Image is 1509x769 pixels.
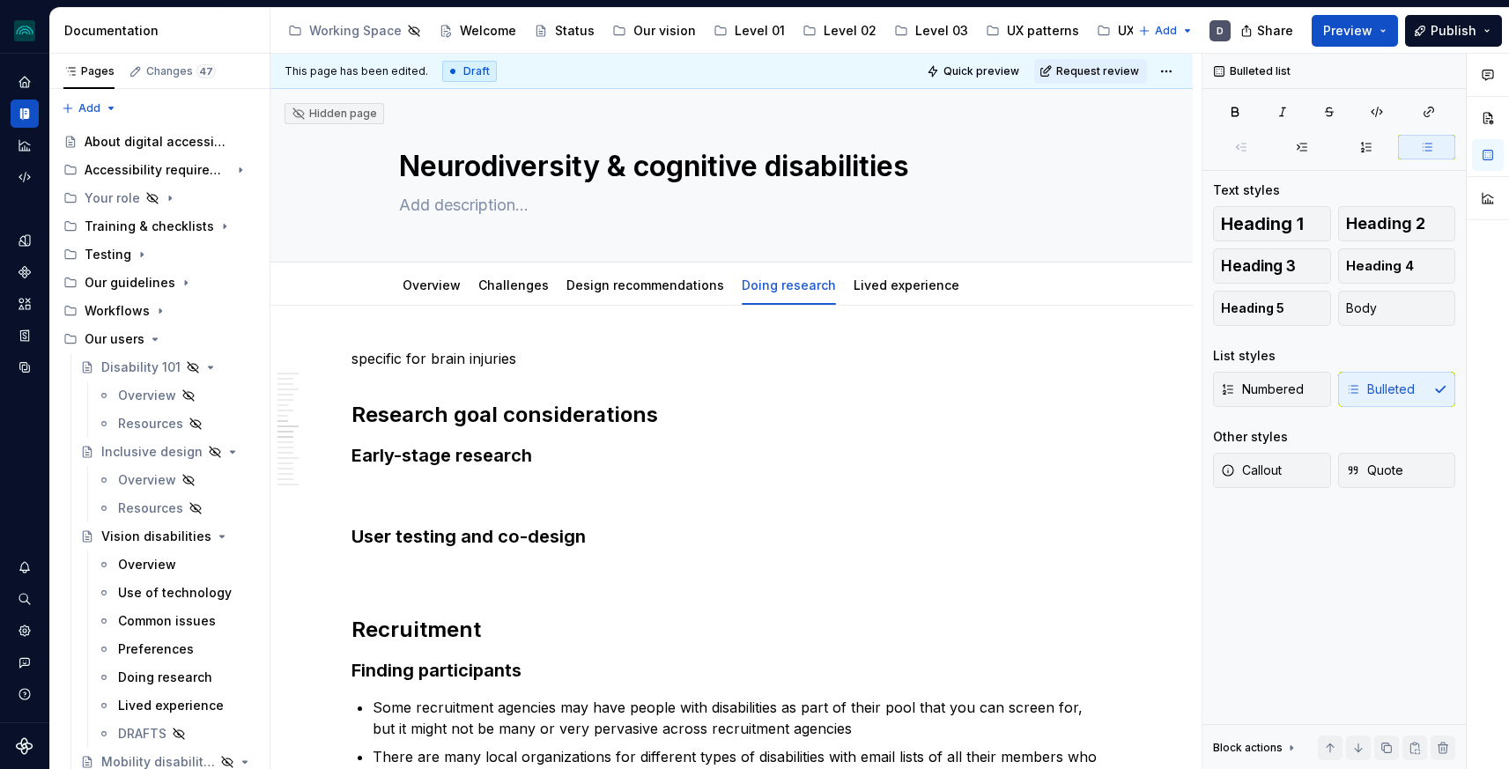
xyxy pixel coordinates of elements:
div: DRAFTS [118,725,166,743]
p: Some recruitment agencies may have people with disabilities as part of their pool that you can sc... [373,697,1113,739]
a: Supernova Logo [16,737,33,755]
div: Overview [118,556,176,573]
a: Level 01 [706,17,792,45]
a: DRAFTS [90,720,263,748]
h3: Early-stage research [351,443,1113,468]
a: Resources [90,410,263,438]
div: Level 02 [824,22,877,40]
div: Resources [118,499,183,517]
div: Disability 101 [101,359,181,376]
a: About digital accessibility [56,128,263,156]
div: Home [11,68,39,96]
div: Search ⌘K [11,585,39,613]
div: Lived experience [847,266,966,303]
a: Level 03 [887,17,975,45]
div: About digital accessibility [85,133,230,151]
button: Heading 4 [1338,248,1456,284]
div: Testing [56,240,263,269]
h2: Recruitment [351,616,1113,644]
a: Overview [90,466,263,494]
div: Workflows [56,297,263,325]
a: UX patterns [979,17,1086,45]
a: Data sources [11,353,39,381]
span: This page has been edited. [285,64,428,78]
a: UX writing [1090,17,1187,45]
div: Overview [396,266,468,303]
a: Common issues [90,607,263,635]
div: Training & checklists [56,212,263,240]
div: Overview [118,387,176,404]
a: Level 02 [795,17,884,45]
div: Lived experience [118,697,224,714]
div: Block actions [1213,741,1283,755]
a: Challenges [478,277,549,292]
button: Heading 2 [1338,206,1456,241]
div: Components [11,258,39,286]
div: Level 01 [735,22,785,40]
h3: User testing and co-design [351,524,1113,549]
span: Heading 5 [1221,299,1284,317]
div: Testing [85,246,131,263]
span: Heading 1 [1221,215,1304,233]
span: Quote [1346,462,1403,479]
a: Assets [11,290,39,318]
button: Heading 5 [1213,291,1331,326]
a: Analytics [11,131,39,159]
span: Preview [1323,22,1372,40]
div: Your role [85,189,140,207]
span: Heading 4 [1346,257,1414,275]
button: Publish [1405,15,1502,47]
a: Our vision [605,17,703,45]
div: UX patterns [1007,22,1079,40]
a: Doing research [90,663,263,691]
textarea: Neurodiversity & cognitive disabilities [396,145,1061,188]
div: Welcome [460,22,516,40]
div: Our guidelines [56,269,263,297]
div: Level 03 [915,22,968,40]
a: Inclusive design [73,438,263,466]
a: Use of technology [90,579,263,607]
button: Heading 1 [1213,206,1331,241]
h2: Research goal considerations [351,401,1113,429]
span: Publish [1431,22,1476,40]
div: Workflows [85,302,150,320]
button: Request review [1034,59,1147,84]
div: Our vision [633,22,696,40]
span: Body [1346,299,1377,317]
button: Add [56,96,122,121]
button: Share [1232,15,1305,47]
a: Resources [90,494,263,522]
a: Lived experience [90,691,263,720]
span: Add [78,101,100,115]
button: Notifications [11,553,39,581]
div: Page tree [281,13,1129,48]
div: Design recommendations [559,266,731,303]
a: Overview [90,551,263,579]
span: Heading 3 [1221,257,1296,275]
button: Body [1338,291,1456,326]
div: Accessibility requirements [85,161,230,179]
a: Documentation [11,100,39,128]
h3: Finding participants [351,658,1113,683]
div: Accessibility requirements [56,156,263,184]
a: Overview [403,277,461,292]
a: Overview [90,381,263,410]
p: specific for brain injuries [351,348,1113,369]
div: Our users [85,330,144,348]
div: Code automation [11,163,39,191]
button: Contact support [11,648,39,677]
button: Quick preview [921,59,1027,84]
span: Heading 2 [1346,215,1425,233]
div: Use of technology [118,584,232,602]
a: Design recommendations [566,277,724,292]
span: Quick preview [943,64,1019,78]
button: Preview [1312,15,1398,47]
div: Our guidelines [85,274,175,292]
div: Overview [118,471,176,489]
button: Numbered [1213,372,1331,407]
div: Inclusive design [101,443,203,461]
